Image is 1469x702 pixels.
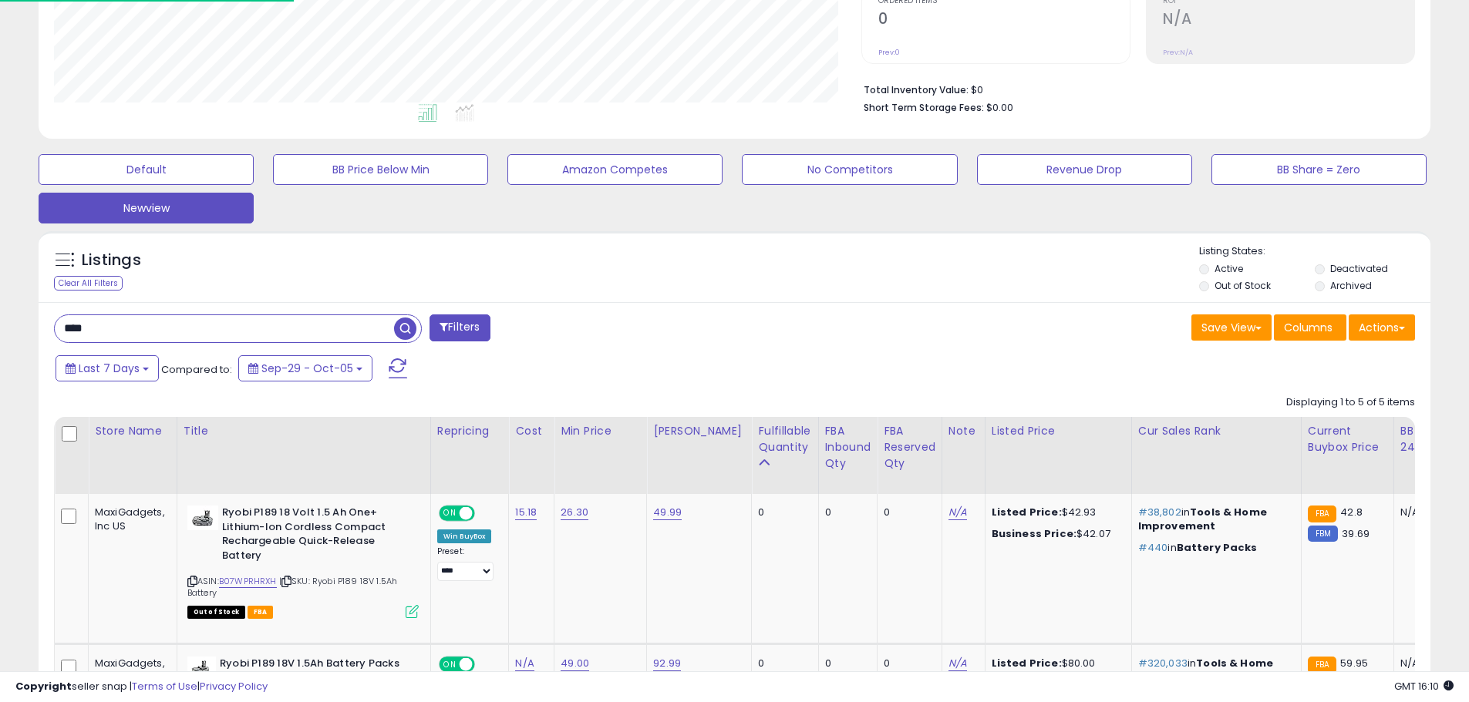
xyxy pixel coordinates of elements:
button: Newview [39,193,254,223]
label: Active [1215,262,1243,275]
span: 2025-10-13 16:10 GMT [1394,679,1454,694]
div: Min Price [561,423,640,439]
p: Listing States: [1199,244,1430,259]
div: Note [948,423,979,439]
span: #440 [1138,540,1168,555]
h2: 0 [878,10,1130,31]
small: Prev: N/A [1163,48,1193,57]
span: $0.00 [986,100,1013,115]
div: ASIN: [187,506,419,616]
div: [PERSON_NAME] [653,423,745,439]
button: Columns [1274,314,1346,341]
span: ON [440,507,460,520]
p: in [1138,541,1289,555]
button: Filters [430,314,490,341]
span: Sep-29 - Oct-05 [261,361,353,376]
img: 31UPzsPEy8L._SL40_.jpg [187,506,218,530]
a: Terms of Use [132,679,197,694]
div: Win BuyBox [437,529,492,543]
button: BB Price Below Min [273,154,488,185]
button: Sep-29 - Oct-05 [238,355,372,381]
button: Last 7 Days [56,355,159,381]
span: Compared to: [161,362,232,377]
span: Last 7 Days [79,361,140,376]
button: BB Share = Zero [1211,154,1427,185]
span: 42.8 [1340,505,1363,519]
div: $42.93 [992,506,1120,519]
span: Columns [1284,320,1333,335]
button: Save View [1191,314,1272,341]
span: Tools & Home Improvement [1138,656,1273,684]
b: Ryobi P189 18 Volt 1.5 Ah One+ Lithium-Ion Cordless Compact Rechargeable Quick-Release Battery [222,506,409,566]
div: BB Share 24h. [1400,423,1457,455]
strong: Copyright [15,679,72,694]
label: Deactivated [1330,262,1388,275]
button: Revenue Drop [977,154,1192,185]
span: | SKU: Ryobi P189 18V 1.5Ah Battery [187,575,398,598]
span: Tools & Home Improvement [1138,505,1267,533]
b: Short Term Storage Fees: [864,101,984,114]
h2: N/A [1163,10,1414,31]
p: in [1138,506,1289,533]
div: Cur Sales Rank [1138,423,1295,439]
a: N/A [515,656,534,671]
span: OFF [473,507,497,520]
div: Fulfillable Quantity [758,423,811,455]
a: 49.00 [561,656,589,671]
span: FBA [248,606,274,619]
button: Amazon Competes [507,154,723,185]
h5: Listings [82,250,141,271]
div: FBA Reserved Qty [884,423,935,472]
div: 0 [758,506,806,519]
div: $42.07 [992,527,1120,541]
label: Out of Stock [1215,279,1271,292]
div: 0 [884,506,930,519]
small: Prev: 0 [878,48,900,57]
div: FBA inbound Qty [825,423,871,472]
div: Cost [515,423,548,439]
li: $0 [864,79,1403,98]
div: Store Name [95,423,170,439]
span: #38,802 [1138,505,1181,519]
span: 39.69 [1342,526,1370,541]
b: Listed Price: [992,656,1062,670]
div: Title [184,423,424,439]
a: 15.18 [515,505,537,520]
div: N/A [1400,506,1451,519]
b: Total Inventory Value: [864,83,969,96]
button: Actions [1349,314,1415,341]
small: FBM [1308,526,1338,542]
a: N/A [948,505,967,520]
b: Listed Price: [992,505,1062,519]
button: Default [39,154,254,185]
span: All listings that are currently out of stock and unavailable for purchase on Amazon [187,606,245,619]
span: Battery Packs [1177,540,1258,555]
div: Listed Price [992,423,1125,439]
label: Archived [1330,279,1372,292]
button: No Competitors [742,154,957,185]
div: 0 [825,506,866,519]
span: 59.95 [1340,656,1368,670]
a: 92.99 [653,656,681,671]
div: Displaying 1 to 5 of 5 items [1286,395,1415,410]
div: Preset: [437,546,497,581]
a: N/A [948,656,967,671]
a: 26.30 [561,505,588,520]
a: 49.99 [653,505,682,520]
div: Clear All Filters [54,276,123,291]
span: #320,033 [1138,656,1188,670]
div: MaxiGadgets, Inc US [95,506,165,533]
small: FBA [1308,506,1336,522]
div: Repricing [437,423,503,439]
div: seller snap | | [15,680,268,694]
div: Current Buybox Price [1308,423,1387,455]
a: Privacy Policy [200,679,268,694]
b: Business Price: [992,526,1076,541]
a: B07WPRHRXH [219,575,277,588]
